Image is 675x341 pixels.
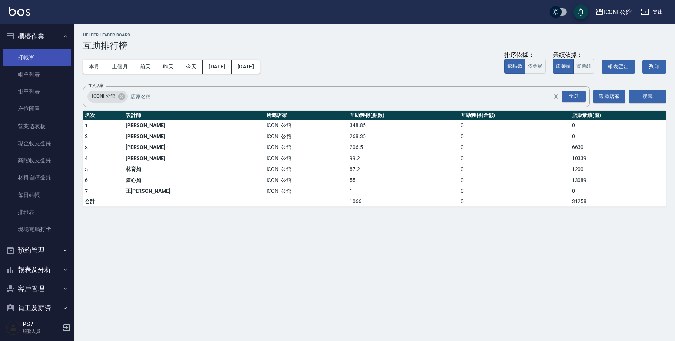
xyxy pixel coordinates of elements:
[87,92,120,100] span: ICONI 公館
[124,186,265,197] td: 王[PERSON_NAME]
[3,186,71,204] a: 每日結帳
[553,51,594,59] div: 業績依據：
[265,111,348,120] th: 所屬店家
[124,142,265,153] td: [PERSON_NAME]
[348,186,459,197] td: 1
[3,83,71,100] a: 掛單列表
[134,60,157,74] button: 前天
[459,153,570,164] td: 0
[570,142,666,153] td: 6630
[3,118,71,135] a: 營業儀表板
[348,142,459,153] td: 206.5
[6,320,21,335] img: Person
[348,164,459,175] td: 87.2
[348,131,459,142] td: 268.35
[459,164,570,175] td: 0
[124,153,265,164] td: [PERSON_NAME]
[3,260,71,279] button: 報表及分析
[124,131,265,142] td: [PERSON_NAME]
[85,177,88,183] span: 6
[83,40,666,51] h3: 互助排行榜
[553,59,574,74] button: 虛業績
[570,164,666,175] td: 1200
[3,221,71,238] a: 現場電腦打卡
[3,279,71,298] button: 客戶管理
[592,4,635,20] button: ICONI 公館
[348,111,459,120] th: 互助獲得(點數)
[3,152,71,169] a: 高階收支登錄
[562,91,586,102] div: 全選
[459,111,570,120] th: 互助獲得(金額)
[459,131,570,142] td: 0
[570,186,666,197] td: 0
[570,131,666,142] td: 0
[348,120,459,131] td: 348.85
[3,204,71,221] a: 排班表
[265,142,348,153] td: ICONI 公館
[629,90,666,103] button: 搜尋
[3,66,71,83] a: 帳單列表
[570,120,666,131] td: 0
[3,241,71,260] button: 預約管理
[23,328,60,335] p: 服務人員
[3,135,71,152] a: 現金收支登錄
[232,60,260,74] button: [DATE]
[83,111,124,120] th: 名次
[83,111,666,207] table: a dense table
[9,7,30,16] img: Logo
[124,164,265,175] td: 林育如
[504,51,546,59] div: 排序依據：
[203,60,231,74] button: [DATE]
[459,120,570,131] td: 0
[570,197,666,207] td: 31258
[87,91,128,103] div: ICONI 公館
[525,59,546,74] button: 依金額
[604,7,632,17] div: ICONI 公館
[570,153,666,164] td: 10339
[85,144,88,150] span: 3
[265,175,348,186] td: ICONI 公館
[265,120,348,131] td: ICONI 公館
[83,197,124,207] td: 合計
[459,175,570,186] td: 0
[573,59,594,74] button: 實業績
[573,4,588,19] button: save
[642,60,666,74] button: 列印
[504,59,525,74] button: 依點數
[83,33,666,38] h2: Helper Leader Board
[83,60,106,74] button: 本月
[265,131,348,142] td: ICONI 公館
[265,153,348,164] td: ICONI 公館
[265,164,348,175] td: ICONI 公館
[570,111,666,120] th: 店販業績(虛)
[348,175,459,186] td: 55
[124,120,265,131] td: [PERSON_NAME]
[124,175,265,186] td: 陳心如
[265,186,348,197] td: ICONI 公館
[3,169,71,186] a: 材料自購登錄
[551,91,561,102] button: Clear
[3,298,71,318] button: 員工及薪資
[157,60,180,74] button: 昨天
[459,142,570,153] td: 0
[459,186,570,197] td: 0
[180,60,203,74] button: 今天
[3,27,71,46] button: 櫃檯作業
[85,155,88,161] span: 4
[602,60,635,74] button: 報表匯出
[129,90,566,103] input: 店家名稱
[570,175,666,186] td: 13089
[459,197,570,207] td: 0
[593,90,625,103] button: 選擇店家
[124,111,265,120] th: 設計師
[348,197,459,207] td: 1066
[348,153,459,164] td: 99.2
[560,89,587,104] button: Open
[85,166,88,172] span: 5
[638,5,666,19] button: 登出
[106,60,134,74] button: 上個月
[23,321,60,328] h5: PS7
[3,100,71,117] a: 座位開單
[85,133,88,139] span: 2
[88,83,104,88] label: 加入店家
